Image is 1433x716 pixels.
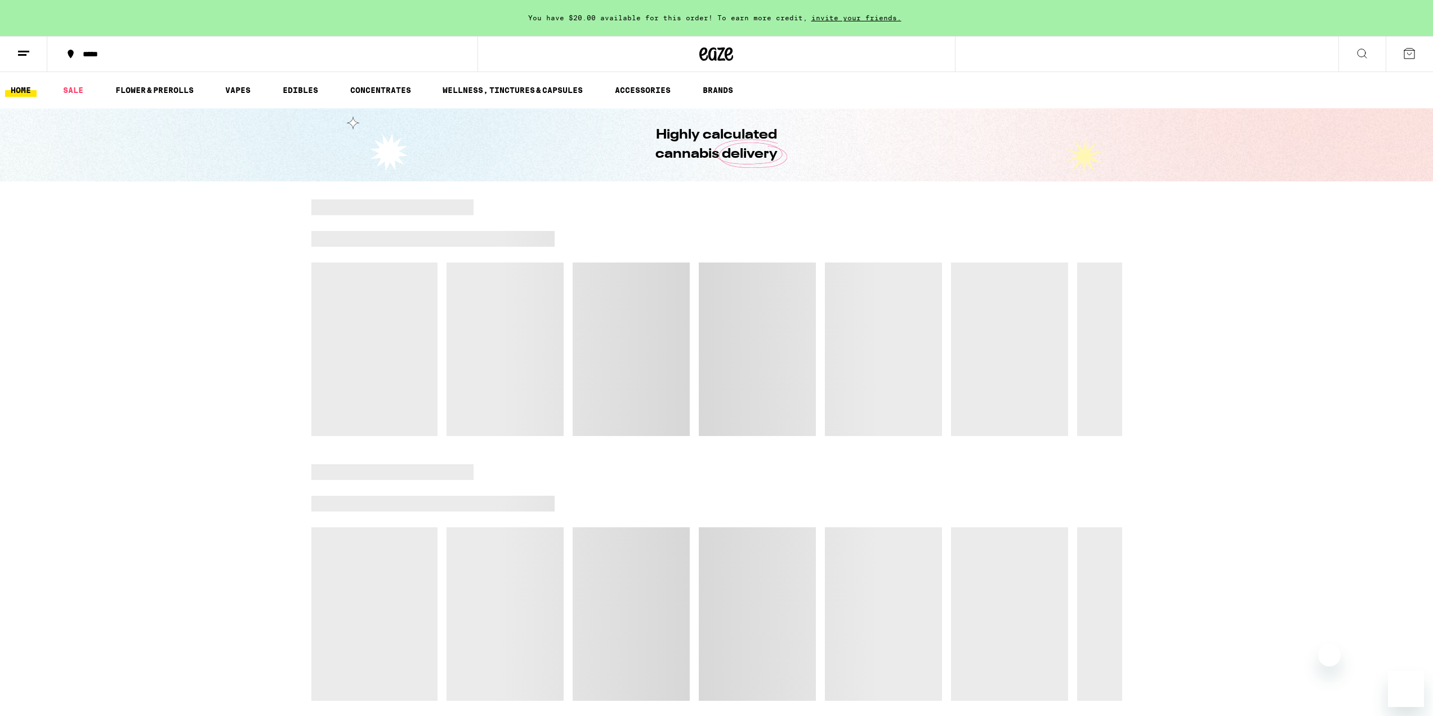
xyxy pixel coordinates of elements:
[624,126,810,164] h1: Highly calculated cannabis delivery
[437,83,588,97] a: WELLNESS, TINCTURES & CAPSULES
[110,83,199,97] a: FLOWER & PREROLLS
[1318,644,1341,666] iframe: Close message
[345,83,417,97] a: CONCENTRATES
[528,14,807,21] span: You have $20.00 available for this order! To earn more credit,
[57,83,89,97] a: SALE
[5,83,37,97] a: HOME
[807,14,905,21] span: invite your friends.
[697,83,739,97] a: BRANDS
[277,83,324,97] a: EDIBLES
[220,83,256,97] a: VAPES
[1388,671,1424,707] iframe: Button to launch messaging window
[609,83,676,97] a: ACCESSORIES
